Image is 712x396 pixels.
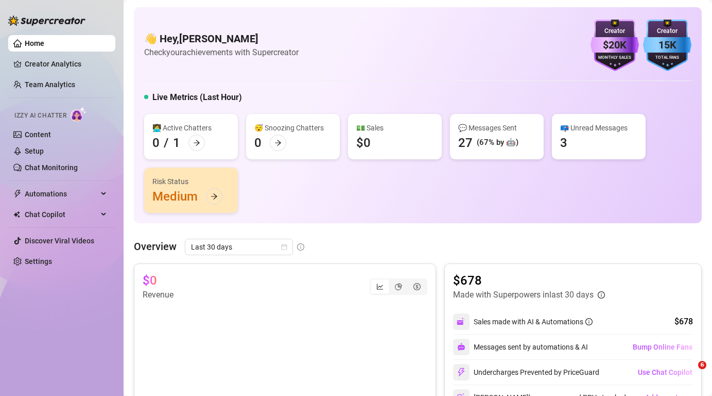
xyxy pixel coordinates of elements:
span: arrow-right [193,139,200,146]
img: logo-BBDzfeDw.svg [8,15,85,26]
div: 📪 Unread Messages [560,122,637,134]
div: Creator [591,26,639,36]
div: segmented control [370,278,427,295]
div: Risk Status [152,176,230,187]
article: $0 [143,272,157,289]
span: info-circle [585,318,593,325]
div: $0 [356,135,371,151]
article: Check your achievements with Supercreator [144,46,299,59]
div: 0 [152,135,160,151]
div: 💵 Sales [356,122,433,134]
span: line-chart [376,283,384,290]
img: svg%3e [457,368,466,377]
img: purple-badge-B9DA21FR.svg [591,20,639,71]
div: 💬 Messages Sent [458,122,535,134]
article: Overview [134,239,177,254]
div: (67% by 🤖) [477,137,518,149]
h4: 👋 Hey, [PERSON_NAME] [144,31,299,46]
button: Bump Online Fans [632,339,693,355]
span: Bump Online Fans [633,343,692,351]
img: svg%3e [457,343,465,351]
span: Izzy AI Chatter [14,111,66,121]
span: pie-chart [395,283,402,290]
span: thunderbolt [13,190,22,198]
div: 15K [643,37,691,53]
a: Discover Viral Videos [25,237,94,245]
div: Creator [643,26,691,36]
span: dollar-circle [413,283,421,290]
a: Setup [25,147,44,155]
img: blue-badge-DgoSNQY1.svg [643,20,691,71]
button: Use Chat Copilot [637,364,693,381]
article: Made with Superpowers in last 30 days [453,289,594,301]
h5: Live Metrics (Last Hour) [152,91,242,104]
div: 0 [254,135,262,151]
a: Settings [25,257,52,266]
img: Chat Copilot [13,211,20,218]
img: svg%3e [457,317,466,326]
div: Monthly Sales [591,55,639,61]
span: Automations [25,186,98,202]
div: 1 [173,135,180,151]
a: Creator Analytics [25,56,107,72]
a: Content [25,130,51,139]
span: 6 [698,361,706,369]
span: info-circle [598,291,605,299]
div: Undercharges Prevented by PriceGuard [453,364,599,381]
span: info-circle [297,243,304,251]
article: $678 [453,272,605,289]
div: 27 [458,135,473,151]
div: Total Fans [643,55,691,61]
div: 👩‍💻 Active Chatters [152,122,230,134]
div: 3 [560,135,567,151]
div: $678 [674,316,693,328]
div: 😴 Snoozing Chatters [254,122,332,134]
div: $20K [591,37,639,53]
span: calendar [281,244,287,250]
span: Last 30 days [191,239,287,255]
span: Use Chat Copilot [638,368,692,376]
div: Messages sent by automations & AI [453,339,588,355]
article: Revenue [143,289,173,301]
a: Team Analytics [25,80,75,89]
img: AI Chatter [71,107,86,122]
span: Chat Copilot [25,206,98,223]
span: arrow-right [211,193,218,200]
div: Sales made with AI & Automations [474,316,593,327]
span: arrow-right [274,139,282,146]
a: Chat Monitoring [25,163,78,172]
iframe: Intercom live chat [677,361,702,386]
a: Home [25,39,44,47]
